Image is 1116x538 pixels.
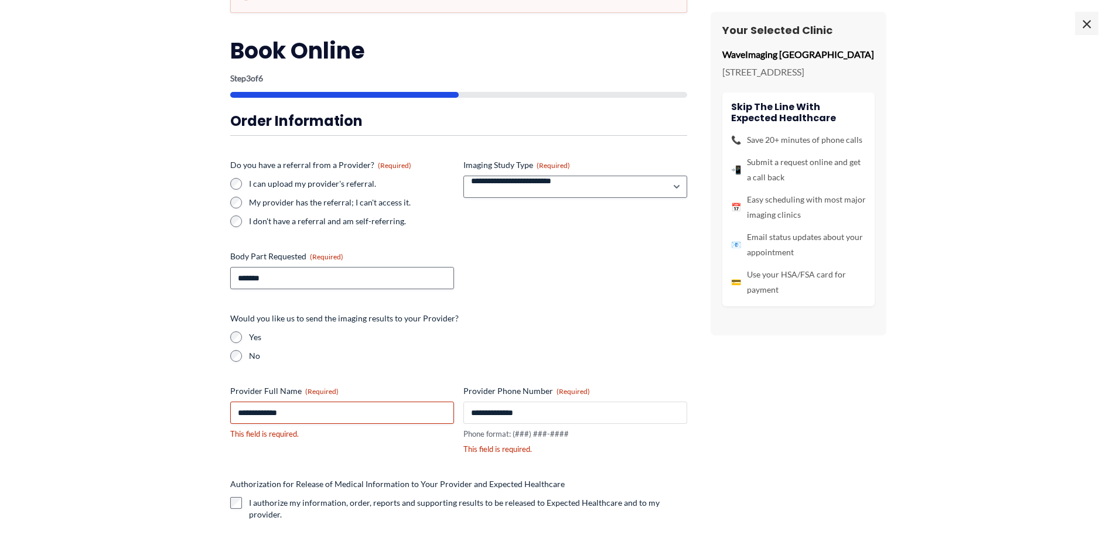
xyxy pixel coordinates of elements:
[722,46,875,63] p: WaveImaging [GEOGRAPHIC_DATA]
[731,275,741,290] span: 💳
[731,237,741,252] span: 📧
[258,73,263,83] span: 6
[731,132,866,148] li: Save 20+ minutes of phone calls
[230,74,687,83] p: Step of
[731,155,866,185] li: Submit a request online and get a call back
[230,112,687,130] h3: Order Information
[230,159,411,171] legend: Do you have a referral from a Provider?
[249,178,454,190] label: I can upload my provider's referral.
[463,159,687,171] label: Imaging Study Type
[249,331,687,343] label: Yes
[537,161,570,170] span: (Required)
[378,161,411,170] span: (Required)
[249,350,687,362] label: No
[249,497,687,520] label: I authorize my information, order, reports and supporting results to be released to Expected Heal...
[731,101,866,124] h4: Skip the line with Expected Healthcare
[230,385,454,397] label: Provider Full Name
[463,429,687,440] div: Phone format: (###) ###-####
[722,63,875,81] p: [STREET_ADDRESS]
[463,385,687,397] label: Provider Phone Number
[1075,12,1098,35] span: ×
[230,36,687,65] h2: Book Online
[305,387,339,396] span: (Required)
[246,73,251,83] span: 3
[310,252,343,261] span: (Required)
[230,478,565,490] legend: Authorization for Release of Medical Information to Your Provider and Expected Healthcare
[731,132,741,148] span: 📞
[249,215,454,227] label: I don't have a referral and am self-referring.
[463,444,687,455] div: This field is required.
[722,23,875,37] h3: Your Selected Clinic
[230,313,459,324] legend: Would you like us to send the imaging results to your Provider?
[557,387,590,396] span: (Required)
[230,429,454,440] div: This field is required.
[230,251,454,262] label: Body Part Requested
[731,162,741,177] span: 📲
[249,197,454,208] label: My provider has the referral; I can't access it.
[731,267,866,297] li: Use your HSA/FSA card for payment
[731,229,866,260] li: Email status updates about your appointment
[731,200,741,215] span: 📅
[731,192,866,222] li: Easy scheduling with most major imaging clinics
